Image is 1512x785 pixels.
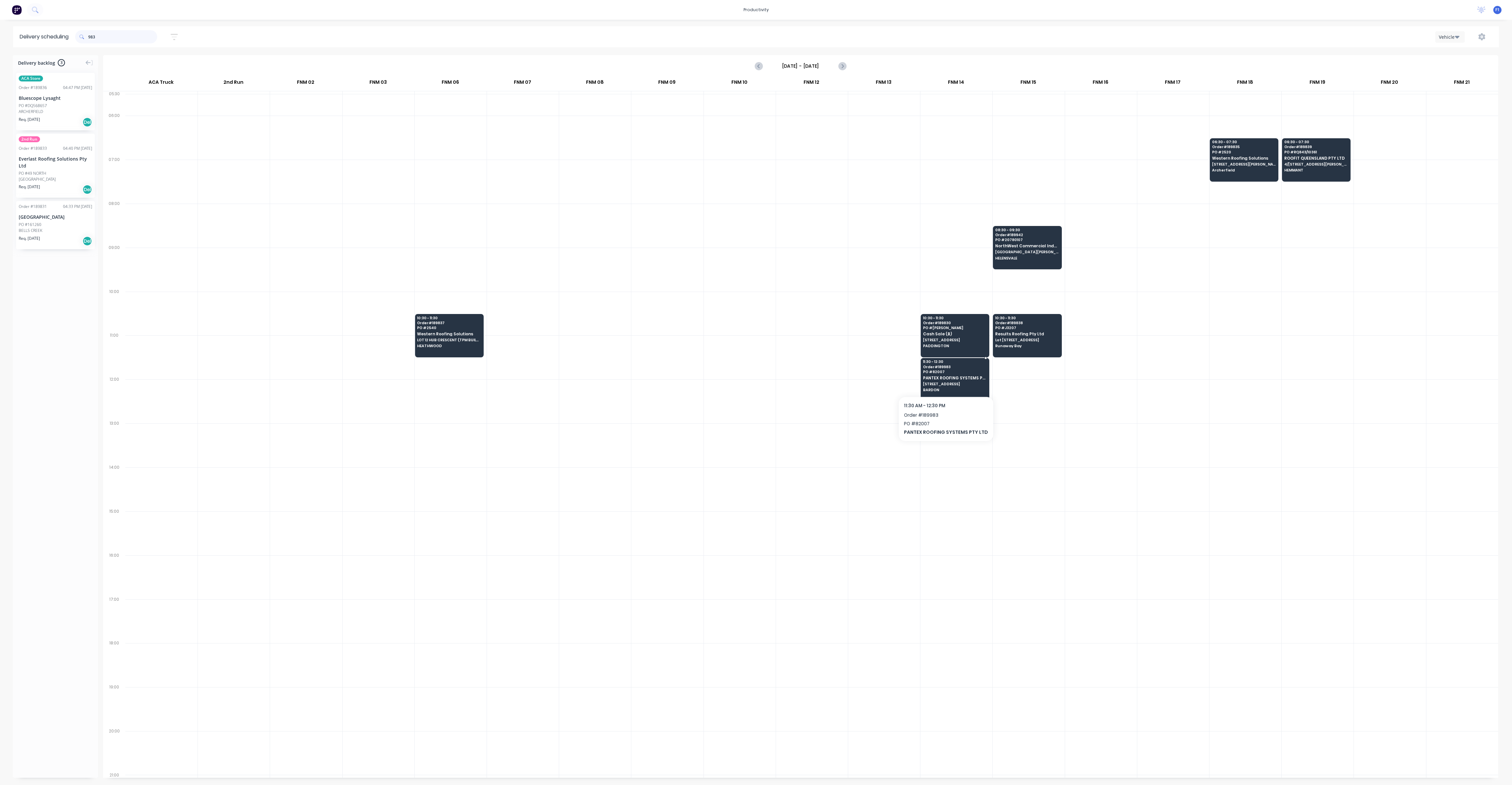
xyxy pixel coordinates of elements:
[198,77,269,91] div: 2nd Run
[995,256,1059,260] span: HELENSVALE
[19,235,40,241] span: Req. [DATE]
[18,59,55,66] span: Delivery backlog
[417,332,481,336] span: Western Roofing Solutions
[103,771,125,779] div: 21:00
[63,85,92,91] div: 04:47 PM [DATE]
[19,228,92,234] div: BELLS CREEK
[923,376,987,380] span: PANTEX ROOFING SYSTEMS PTY LTD
[103,112,125,156] div: 06:00
[1212,156,1276,160] span: Western Roofing Solutions
[19,103,47,109] div: PO #DQ568657
[487,77,558,91] div: FNM 07
[19,117,40,123] span: Req. [DATE]
[103,156,125,200] div: 07:00
[923,360,987,364] span: 11:30 - 12:30
[923,321,987,325] span: Order # 189830
[995,321,1059,325] span: Order # 189838
[414,77,486,91] div: FNM 06
[1284,168,1348,172] span: HEMMANT
[103,639,125,683] div: 18:00
[995,332,1059,336] span: Results Roofing Pty Ltd
[19,184,40,190] span: Req. [DATE]
[559,77,631,91] div: FNM 08
[923,382,987,386] span: [STREET_ADDRESS]
[1281,77,1353,91] div: FNM 19
[19,136,40,142] span: 2nd Run
[923,332,987,336] span: Cash Sale (B)
[1354,77,1425,91] div: FNM 20
[923,338,987,342] span: [STREET_ADDRESS]
[417,316,481,320] span: 10:30 - 11:30
[1284,162,1348,166] span: 4/[STREET_ADDRESS][PERSON_NAME] (STORE)
[82,117,92,127] div: Del
[1212,168,1276,172] span: Archerfield
[417,326,481,330] span: PO # 2540
[1212,150,1276,154] span: PO # 2520
[342,77,414,91] div: FNM 03
[1426,77,1498,91] div: FNM 21
[12,5,22,15] img: Factory
[923,344,987,348] span: PADDINGTON
[103,507,125,551] div: 15:00
[923,370,987,374] span: PO # 82007
[995,238,1059,242] span: PO # 20780107
[103,419,125,463] div: 13:00
[923,388,987,392] span: BARDON
[992,77,1064,91] div: FNM 15
[19,222,41,228] div: PO #161260
[703,77,775,91] div: FNM 10
[19,146,47,151] div: Order # 189833
[417,321,481,325] span: Order # 189837
[1212,145,1276,149] span: Order # 189835
[1284,156,1348,160] span: ROOFIT QUEENSLAND PTY LTD
[1137,77,1209,91] div: FNM 17
[1064,77,1136,91] div: FNM 16
[776,77,848,91] div: FNM 12
[1212,140,1276,144] span: 06:30 - 07:30
[103,288,125,332] div: 10:00
[848,77,920,91] div: FNM 13
[270,77,342,91] div: FNM 02
[1435,31,1465,43] button: Vehicle
[19,76,43,81] span: ACA Store
[103,244,125,288] div: 09:00
[920,77,992,91] div: FNM 14
[995,233,1059,237] span: Order # 189942
[19,213,92,220] div: [GEOGRAPHIC_DATA]
[995,338,1059,342] span: Lot [STREET_ADDRESS]
[923,365,987,369] span: Order # 189983
[103,200,125,244] div: 08:00
[1284,145,1348,149] span: Order # 189839
[88,30,157,43] input: Search for orders
[417,344,481,348] span: HEATHWOOD
[19,170,46,176] div: PO #49 NORTH
[1495,7,1500,13] span: F1
[1209,77,1281,91] div: FNM 18
[58,59,65,66] span: 3
[19,95,92,101] div: Bluescope Lysaght
[631,77,703,91] div: FNM 09
[19,204,47,210] div: Order # 189831
[103,683,125,727] div: 19:00
[103,727,125,771] div: 20:00
[13,26,75,47] div: Delivery scheduling
[125,77,197,91] div: ACA Truck
[19,155,92,169] div: Everlast Roofing Solutions Pty Ltd
[82,236,92,246] div: Del
[103,595,125,639] div: 17:00
[995,344,1059,348] span: Runaway Bay
[63,204,92,210] div: 04:33 PM [DATE]
[1439,34,1458,40] div: Vehicle
[103,551,125,595] div: 16:00
[1284,150,1348,154] span: PO # RQ843/10361
[995,228,1059,232] span: 08:30 - 09:30
[995,244,1059,248] span: NorthWest Commercial Industries (QLD) P/L
[103,90,125,112] div: 05:30
[995,250,1059,254] span: [GEOGRAPHIC_DATA][PERSON_NAME], [GEOGRAPHIC_DATA], [GEOGRAPHIC_DATA],
[19,85,47,91] div: Order # 189836
[103,331,125,375] div: 11:00
[19,176,92,182] div: [GEOGRAPHIC_DATA]
[417,338,481,342] span: LOT 12 HUB CRESCENT (TPM BUILDERS)
[103,463,125,507] div: 14:00
[103,375,125,419] div: 12:00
